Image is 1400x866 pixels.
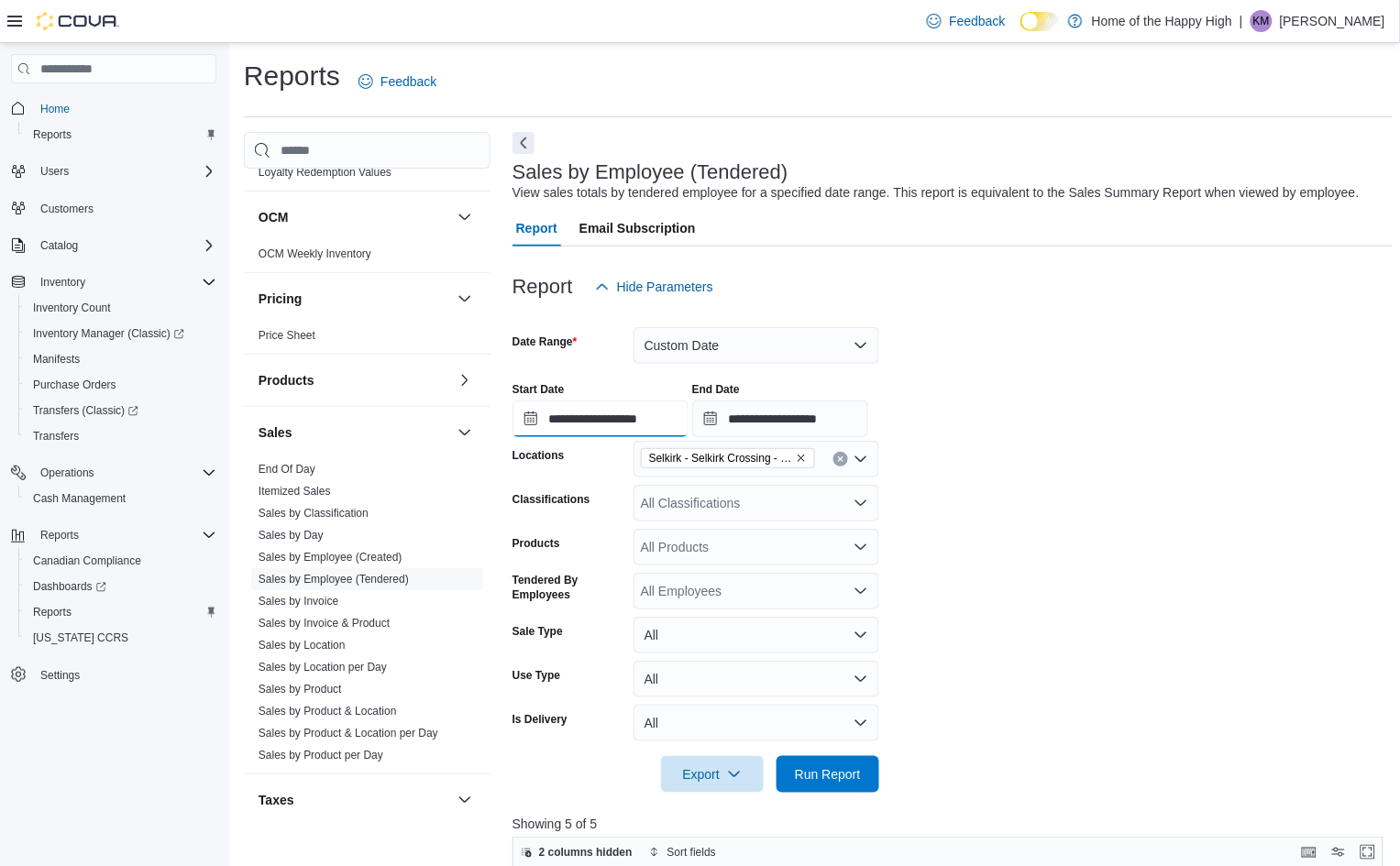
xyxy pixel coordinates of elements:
[259,462,315,477] span: End Of Day
[33,462,102,484] button: Operations
[795,765,861,784] span: Run Report
[796,453,807,464] button: Remove Selkirk - Selkirk Crossing - Fire & Flower from selection in this group
[259,595,338,608] a: Sales by Invoice
[1240,10,1243,32] p: |
[33,235,216,257] span: Catalog
[259,371,314,389] h3: Products
[259,683,342,696] a: Sales by Product
[259,682,342,696] span: Sales by Product
[33,127,72,142] span: Reports
[513,536,560,551] label: Products
[244,58,340,94] h1: Reports
[513,712,568,727] label: Is Delivery
[40,466,94,480] span: Operations
[513,400,689,437] input: Press the down key to open a popover containing a calendar.
[1328,841,1350,863] button: Display options
[33,198,101,220] a: Customers
[259,660,387,674] span: Sales by Location per Day
[40,164,69,179] span: Users
[259,529,324,542] a: Sales by Day
[259,551,402,564] a: Sales by Employee (Created)
[259,507,369,520] a: Sales by Classification
[259,328,315,343] span: Price Sheet
[259,290,302,308] h3: Pricing
[4,195,224,222] button: Customers
[33,664,87,686] a: Settings
[259,594,338,608] span: Sales by Invoice
[513,668,560,683] label: Use Type
[1020,31,1021,32] span: Dark Mode
[454,789,476,811] button: Taxes
[642,841,723,863] button: Sort fields
[1251,10,1273,32] div: Keaton Miller
[33,524,216,546] span: Reports
[513,382,565,397] label: Start Date
[26,550,216,572] span: Canadian Compliance
[26,601,79,623] a: Reports
[854,540,868,554] button: Open list of options
[672,756,753,793] span: Export
[259,371,450,389] button: Products
[18,625,224,651] button: [US_STATE] CCRS
[244,243,491,272] div: OCM
[539,845,633,860] span: 2 columns hidden
[40,202,94,216] span: Customers
[1357,841,1379,863] button: Enter fullscreen
[40,668,80,683] span: Settings
[26,576,114,597] a: Dashboards
[33,326,184,341] span: Inventory Manager (Classic)
[33,491,126,506] span: Cash Management
[33,524,86,546] button: Reports
[513,161,788,183] h3: Sales by Employee (Tendered)
[18,122,224,148] button: Reports
[4,94,224,121] button: Home
[777,756,879,793] button: Run Report
[513,334,578,349] label: Date Range
[259,247,371,261] span: OCM Weekly Inventory
[26,124,216,146] span: Reports
[18,486,224,511] button: Cash Management
[26,297,216,319] span: Inventory Count
[26,488,133,510] a: Cash Management
[259,639,346,652] a: Sales by Location
[513,624,563,639] label: Sale Type
[259,423,450,442] button: Sales
[26,297,118,319] a: Inventory Count
[1280,10,1385,32] p: [PERSON_NAME]
[920,3,1012,39] a: Feedback
[11,87,216,736] nav: Complex example
[259,247,371,260] a: OCM Weekly Inventory
[33,462,216,484] span: Operations
[26,348,87,370] a: Manifests
[454,422,476,444] button: Sales
[18,599,224,625] button: Reports
[33,663,216,686] span: Settings
[949,12,1005,30] span: Feedback
[259,726,438,740] span: Sales by Product & Location per Day
[833,452,848,466] button: Clear input
[259,528,324,543] span: Sales by Day
[33,403,138,418] span: Transfers (Classic)
[513,183,1360,203] div: View sales totals by tendered employee for a specified date range. This report is equivalent to t...
[244,324,491,354] div: Pricing
[4,159,224,184] button: Users
[259,617,390,630] a: Sales by Invoice & Product
[18,423,224,449] button: Transfers
[259,705,397,718] a: Sales by Product & Location
[634,661,879,697] button: All
[454,369,476,391] button: Products
[4,522,224,548] button: Reports
[617,278,713,296] span: Hide Parameters
[18,548,224,574] button: Canadian Compliance
[26,425,216,447] span: Transfers
[1298,841,1320,863] button: Keyboard shortcuts
[259,638,346,652] span: Sales by Location
[244,458,491,773] div: Sales
[18,346,224,372] button: Manifests
[649,449,792,467] span: Selkirk - Selkirk Crossing - Fire & Flower
[259,704,397,718] span: Sales by Product & Location
[33,235,85,257] button: Catalog
[33,96,216,119] span: Home
[259,506,369,521] span: Sales by Classification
